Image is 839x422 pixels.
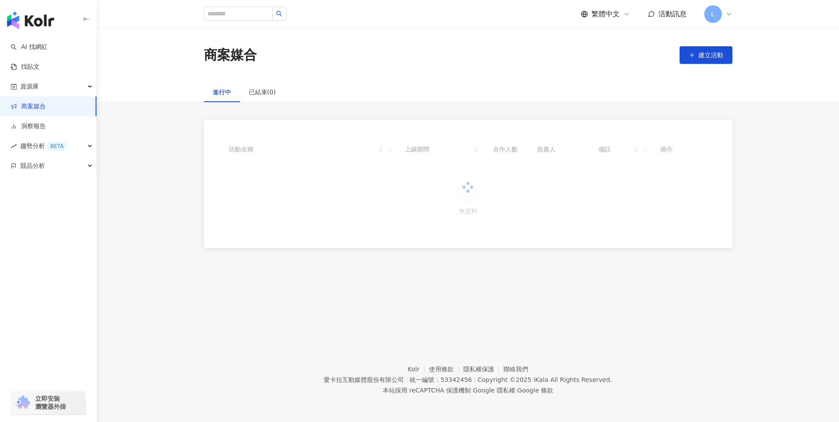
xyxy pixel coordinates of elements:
span: 競品分析 [20,156,45,176]
a: 隱私權保護 [463,366,504,373]
span: 資源庫 [20,77,39,96]
span: | [406,376,408,383]
span: | [471,387,473,394]
div: 進行中 [213,87,231,97]
a: 洞察報告 [11,122,46,131]
span: 活動訊息 [658,10,687,18]
a: iKala [533,376,548,383]
div: BETA [47,142,67,151]
span: 趨勢分析 [20,136,67,156]
a: chrome extension立即安裝 瀏覽器外掛 [11,391,85,415]
img: logo [7,11,54,29]
span: | [515,387,517,394]
span: 立即安裝 瀏覽器外掛 [35,395,66,411]
a: 商案媒合 [11,102,46,111]
span: 建立活動 [699,52,723,59]
span: L [711,9,715,19]
button: 建立活動 [680,46,732,64]
a: searchAI 找網紅 [11,43,48,52]
img: chrome extension [14,396,31,410]
a: Google 隱私權 [473,387,515,394]
span: search [276,11,282,17]
div: 商案媒合 [204,46,257,64]
a: 使用條款 [429,366,463,373]
div: 統一編號：53342456 [410,376,472,383]
span: | [473,376,476,383]
span: 本站採用 reCAPTCHA 保護機制 [383,385,553,396]
div: Copyright © 2025 All Rights Reserved. [477,376,612,383]
span: 繁體中文 [591,9,620,19]
div: 已結束(0) [249,87,276,97]
a: 聯絡我們 [503,366,528,373]
a: Kolr [408,366,429,373]
div: 愛卡拉互動媒體股份有限公司 [324,376,404,383]
span: rise [11,143,17,149]
a: Google 條款 [517,387,553,394]
a: 找貼文 [11,63,40,71]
